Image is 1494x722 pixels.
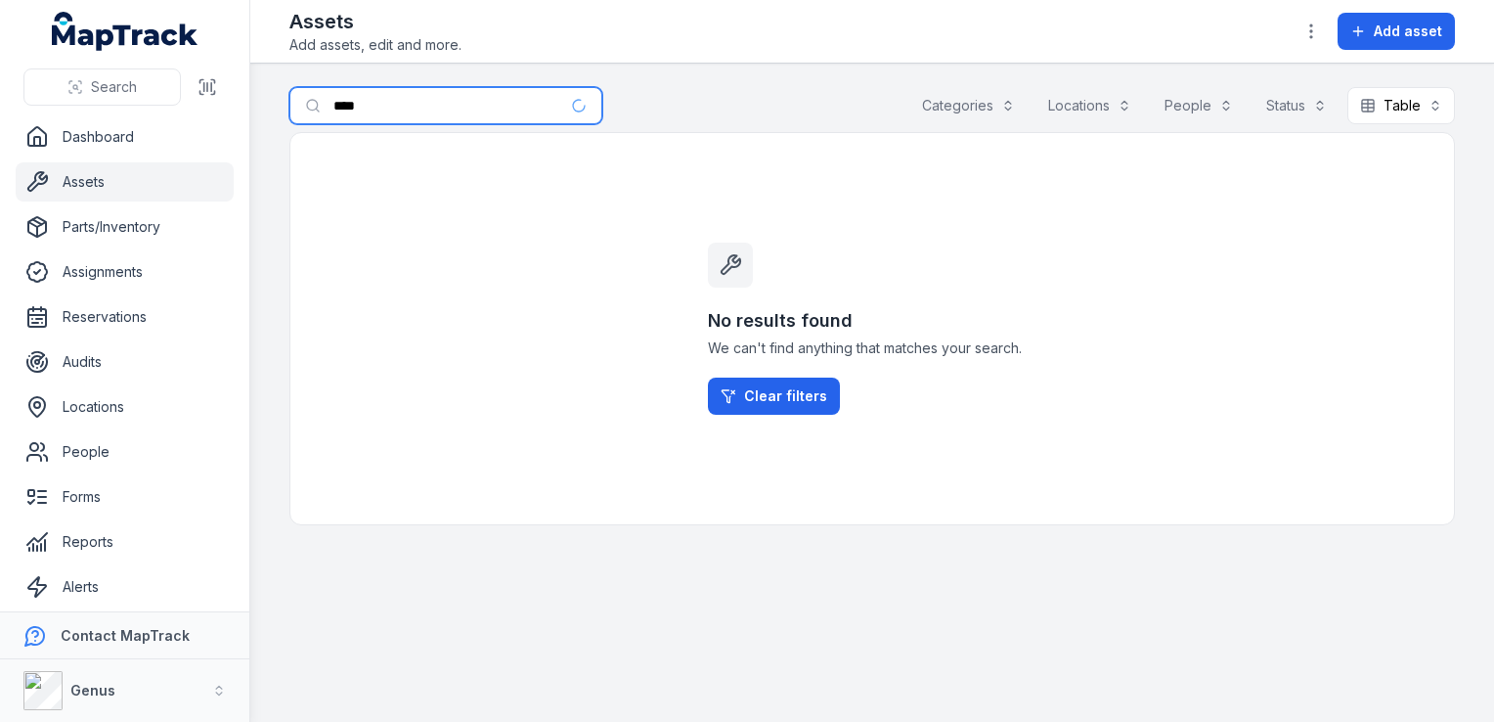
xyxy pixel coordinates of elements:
[289,8,461,35] h2: Assets
[16,477,234,517] a: Forms
[16,342,234,382] a: Audits
[1253,87,1340,124] button: Status
[289,35,461,55] span: Add assets, edit and more.
[1152,87,1246,124] button: People
[52,12,198,51] a: MapTrack
[16,567,234,607] a: Alerts
[1347,87,1455,124] button: Table
[16,432,234,472] a: People
[91,77,137,97] span: Search
[16,162,234,202] a: Assets
[1035,87,1144,124] button: Locations
[909,87,1028,124] button: Categories
[708,307,1036,335] h3: No results found
[1338,13,1455,50] button: Add asset
[708,338,1036,358] span: We can't find anything that matches your search.
[16,207,234,247] a: Parts/Inventory
[16,252,234,292] a: Assignments
[1374,22,1442,41] span: Add asset
[708,378,840,415] a: Clear filters
[61,627,190,644] strong: Contact MapTrack
[16,522,234,562] a: Reports
[16,117,234,157] a: Dashboard
[16,387,234,427] a: Locations
[70,682,115,699] strong: Genus
[23,68,181,106] button: Search
[16,297,234,337] a: Reservations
